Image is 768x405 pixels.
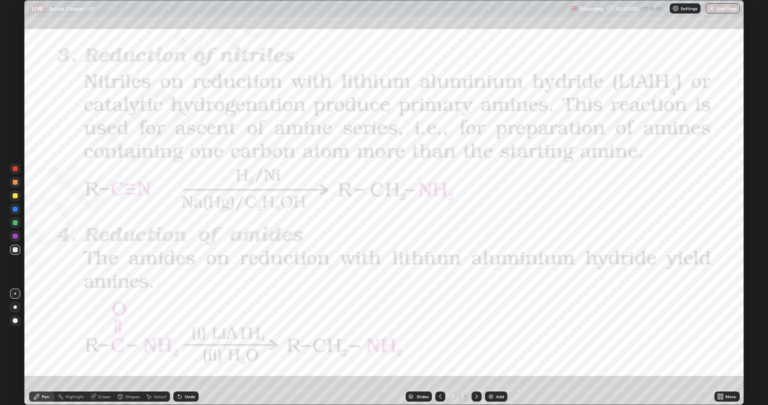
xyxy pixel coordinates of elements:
[488,393,494,400] img: add-slide-button
[32,5,43,12] p: LIVE
[706,3,740,13] button: End Class
[65,394,84,399] div: Highlight
[579,5,603,12] p: Recording
[417,394,428,399] div: Slides
[449,394,457,399] div: 7
[571,5,578,12] img: recording.375f2c34.svg
[49,5,94,12] p: Amine Chapter - 01
[725,394,736,399] div: More
[463,393,468,400] div: 7
[459,394,461,399] div: /
[672,5,679,12] img: class-settings-icons
[709,5,715,12] img: end-class-cross
[98,394,111,399] div: Eraser
[496,394,504,399] div: Add
[154,394,167,399] div: Select
[681,6,697,11] p: Settings
[42,394,49,399] div: Pen
[125,394,140,399] div: Shapes
[185,394,195,399] div: Undo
